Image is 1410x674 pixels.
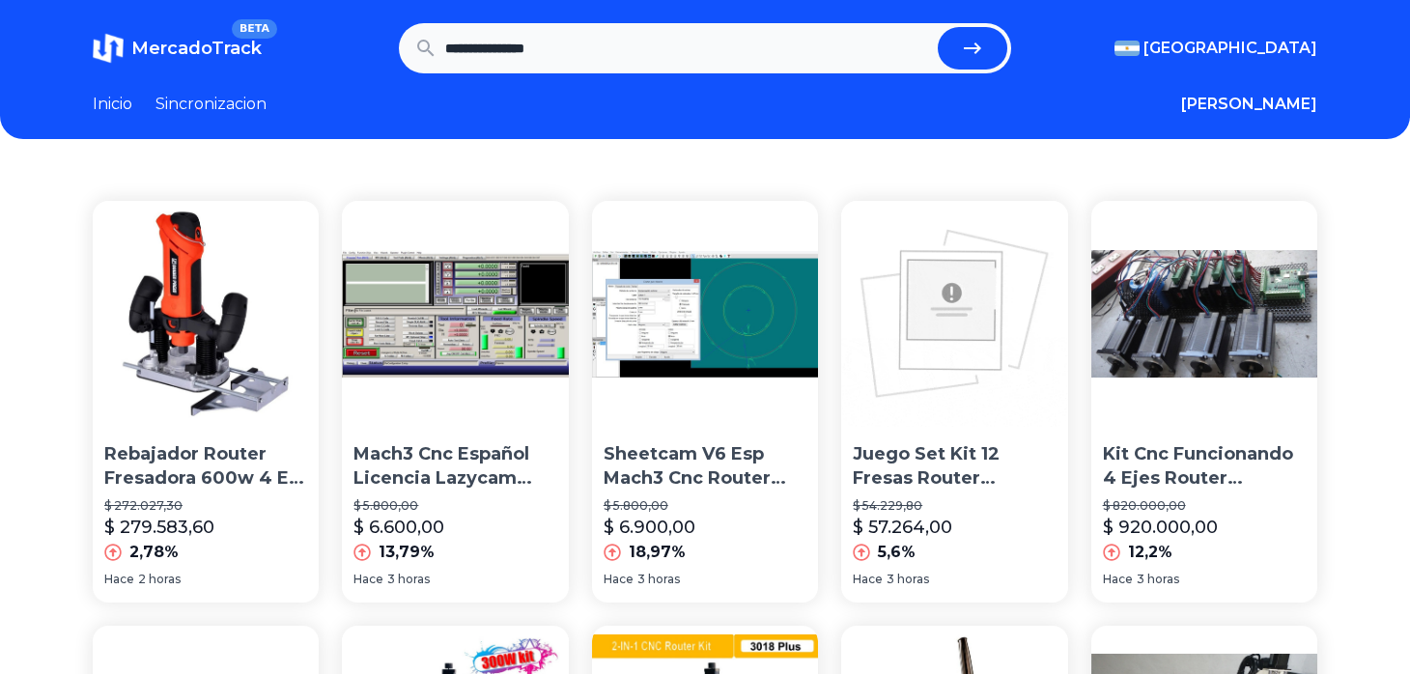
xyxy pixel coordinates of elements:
span: Hace [353,572,383,587]
a: Sincronizacion [155,93,267,116]
span: Hace [1103,572,1133,587]
p: $ 6.900,00 [604,514,695,541]
p: Juego Set Kit 12 Fresas Router Fresadora Tupi Skil [PERSON_NAME] [853,442,1056,491]
p: $ 279.583,60 [104,514,214,541]
span: 3 horas [387,572,430,587]
span: Hace [604,572,634,587]
a: Mach3 Cnc Español Licencia Lazycam Router Fresadora Mach 3Mach3 Cnc Español Licencia Lazycam Rout... [342,201,568,603]
img: Rebajador Router Fresadora 600w 4 En 1 Dowen Pagio Multifunc [93,201,319,427]
span: BETA [232,19,277,39]
p: Mach3 Cnc Español Licencia Lazycam Router Fresadora Mach 3 [353,442,556,491]
p: 5,6% [878,541,916,564]
img: Mach3 Cnc Español Licencia Lazycam Router Fresadora Mach 3 [342,201,568,427]
a: Kit Cnc Funcionando 4 Ejes Router Fresadora Plasma Mach3 PcKit Cnc Funcionando 4 Ejes Router Fres... [1091,201,1317,603]
p: Rebajador Router Fresadora 600w 4 En 1 [PERSON_NAME] Multifunc [104,442,307,491]
a: MercadoTrackBETA [93,33,262,64]
span: Hace [104,572,134,587]
a: Inicio [93,93,132,116]
p: $ 820.000,00 [1103,498,1306,514]
span: MercadoTrack [131,38,262,59]
a: Rebajador Router Fresadora 600w 4 En 1 Dowen Pagio MultifuncRebajador Router Fresadora 600w 4 En ... [93,201,319,603]
span: 3 horas [887,572,929,587]
span: [GEOGRAPHIC_DATA] [1143,37,1317,60]
span: 2 horas [138,572,181,587]
span: 3 horas [637,572,680,587]
p: Sheetcam V6 Esp Mach3 Cnc Router Plasma Fresador Mach3 [604,442,806,491]
p: Kit Cnc Funcionando 4 Ejes Router Fresadora Plasma Mach3 Pc [1103,442,1306,491]
button: [GEOGRAPHIC_DATA] [1114,37,1317,60]
p: $ 6.600,00 [353,514,444,541]
p: 2,78% [129,541,179,564]
p: 13,79% [379,541,435,564]
span: Hace [853,572,883,587]
p: 12,2% [1128,541,1172,564]
p: $ 5.800,00 [353,498,556,514]
img: Argentina [1114,41,1140,56]
a: Juego Set Kit 12 Fresas Router Fresadora Tupi Skil Stanley Juego Set Kit 12 Fresas Router Fresado... [841,201,1067,603]
p: $ 54.229,80 [853,498,1056,514]
button: [PERSON_NAME] [1181,93,1317,116]
img: MercadoTrack [93,33,124,64]
p: $ 920.000,00 [1103,514,1218,541]
p: $ 57.264,00 [853,514,952,541]
span: 3 horas [1137,572,1179,587]
p: 18,97% [629,541,686,564]
img: Sheetcam V6 Esp Mach3 Cnc Router Plasma Fresador Mach3 [592,201,818,427]
p: $ 5.800,00 [604,498,806,514]
p: $ 272.027,30 [104,498,307,514]
img: Kit Cnc Funcionando 4 Ejes Router Fresadora Plasma Mach3 Pc [1091,201,1317,427]
a: Sheetcam V6 Esp Mach3 Cnc Router Plasma Fresador Mach3Sheetcam V6 Esp Mach3 Cnc Router Plasma Fre... [592,201,818,603]
img: Juego Set Kit 12 Fresas Router Fresadora Tupi Skil Stanley [841,201,1067,427]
